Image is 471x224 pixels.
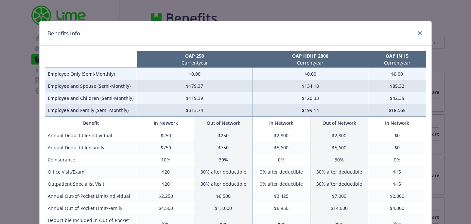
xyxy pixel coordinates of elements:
td: Employee and Children (Semi-Monthly) [45,92,137,104]
td: $0 [368,141,426,154]
th: In Network [137,117,195,129]
td: Employee and Spouse (Semi-Monthly) [45,80,137,92]
td: 30% [195,154,253,166]
td: $14,000 [310,202,368,214]
td: Employee Only (Semi-Monthly) [45,68,137,80]
td: $15 [368,178,426,190]
td: 30% after deductible [195,178,253,190]
td: $20 [137,166,195,178]
a: close [416,29,424,37]
td: $5,600 [253,141,310,154]
td: Employee and Family (Semi-Monthly) [45,104,137,117]
td: 0% after deductible [253,166,310,178]
td: $750 [137,141,195,154]
p: OAP HDHP 2800 [254,52,367,59]
td: $15 [368,166,426,178]
td: $4,500 [137,202,195,214]
td: 10% [137,154,195,166]
td: 30% after deductible [310,178,368,190]
td: $250 [195,129,253,142]
td: $3,425 [253,190,310,202]
p: OAP 250 [138,52,251,59]
td: 0% [253,154,310,166]
td: $42.35 [368,92,426,104]
td: Office Visit/Exam [45,166,137,178]
td: 0% [368,154,426,166]
th: In Network [368,117,426,129]
td: Annual Out-of-Pocket Limit/Individual [45,190,137,202]
td: 30% after deductible [310,166,368,178]
p: OAP IN 15 [370,52,425,59]
td: $6,500 [195,190,253,202]
td: $134.18 [253,80,368,92]
td: $182.65 [368,104,426,117]
td: $7,000 [310,190,368,202]
td: Annual Deductible/Individual [45,129,137,142]
td: 0% after deductible [253,178,310,190]
td: $13,000 [195,202,253,214]
td: Outpatient Specialist Visit [45,178,137,190]
td: 30% after deductible [195,166,253,178]
td: $179.37 [137,80,253,92]
td: $0.00 [253,68,368,80]
td: $119.39 [137,92,253,104]
td: $0.00 [368,68,426,80]
td: $120.33 [253,92,368,104]
td: $0 [368,129,426,142]
h1: Benefits Info [47,29,80,38]
td: Coinsurance [45,154,137,166]
th: Out of Network [310,117,368,129]
th: In Network [253,117,310,129]
th: Out of Network [195,117,253,129]
td: $2,000 [368,190,426,202]
td: $85.32 [368,80,426,92]
td: $2,800 [253,129,310,142]
p: Current year [370,59,425,66]
th: Benefit [45,117,137,129]
p: Current year [254,59,367,66]
td: $4,000 [368,202,426,214]
td: $750 [195,141,253,154]
td: $199.14 [253,104,368,117]
td: $20 [137,178,195,190]
td: $0.00 [137,68,253,80]
td: Annual Deductible/Family [45,141,137,154]
td: 30% [310,154,368,166]
td: $2,800 [310,129,368,142]
td: $5,600 [310,141,368,154]
p: Current year [138,59,251,66]
td: $6,850 [253,202,310,214]
td: $313.74 [137,104,253,117]
td: $2,250 [137,190,195,202]
td: $250 [137,129,195,142]
td: Annual Out-of-Pocket Limit/Family [45,202,137,214]
th: intentionally left blank [45,51,137,68]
